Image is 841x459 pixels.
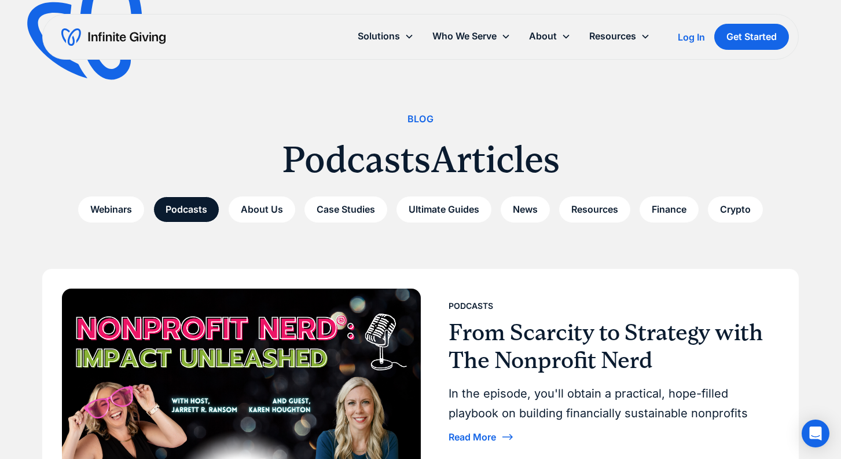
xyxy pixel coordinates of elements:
[708,196,763,223] a: Crypto
[449,432,496,442] div: Read More
[407,111,434,127] div: Blog
[432,28,497,44] div: Who We Serve
[449,319,770,374] h3: From Scarcity to Strategy with The Nonprofit Nerd
[640,196,699,223] a: Finance
[61,28,166,46] a: home
[529,28,557,44] div: About
[714,24,789,50] a: Get Started
[229,196,295,223] a: About Us
[282,136,431,183] h1: Podcasts
[802,420,829,447] div: Open Intercom Messenger
[559,196,630,223] a: Resources
[396,196,491,223] a: Ultimate Guides
[449,384,770,423] div: In the episode, you'll obtain a practical, hope-filled playbook on building financially sustainab...
[520,24,580,49] div: About
[431,136,560,183] h1: Articles
[78,196,144,223] a: Webinars
[501,196,550,223] a: News
[589,28,636,44] div: Resources
[358,28,400,44] div: Solutions
[580,24,659,49] div: Resources
[304,196,387,223] a: Case Studies
[449,299,493,313] div: Podcasts
[348,24,423,49] div: Solutions
[153,196,219,223] a: Podcasts
[678,32,705,42] div: Log In
[423,24,520,49] div: Who We Serve
[678,30,705,44] a: Log In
